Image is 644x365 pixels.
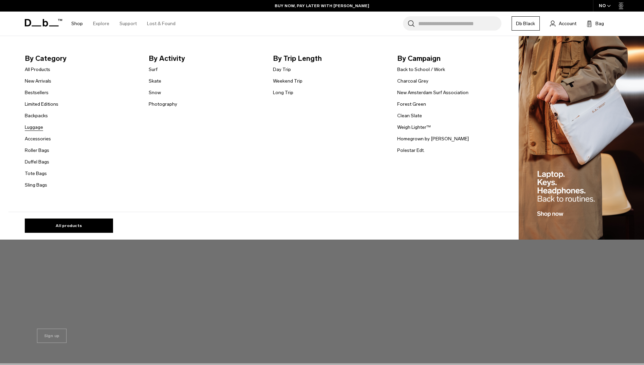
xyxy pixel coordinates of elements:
a: Homegrown by [PERSON_NAME] [397,135,469,142]
a: All Products [25,66,50,73]
nav: Main Navigation [66,12,181,36]
a: New Arrivals [25,77,51,85]
a: Luggage [25,124,43,131]
a: Support [119,12,137,36]
span: By Campaign [397,53,511,64]
a: Charcoal Grey [397,77,428,85]
a: Accessories [25,135,51,142]
span: By Trip Length [273,53,386,64]
span: Account [559,20,576,27]
span: By Activity [149,53,262,64]
a: Weekend Trip [273,77,302,85]
a: Explore [93,12,109,36]
a: Tote Bags [25,170,47,177]
a: Day Trip [273,66,291,73]
a: Back to School / Work [397,66,445,73]
a: Account [550,19,576,28]
a: Lost & Found [147,12,176,36]
a: Roller Bags [25,147,49,154]
a: Clean Slate [397,112,422,119]
a: Bestsellers [25,89,49,96]
a: BUY NOW, PAY LATER WITH [PERSON_NAME] [275,3,369,9]
a: Shop [71,12,83,36]
a: New Amsterdam Surf Association [397,89,468,96]
a: All products [25,219,113,233]
a: Long Trip [273,89,293,96]
a: Db Black [512,16,540,31]
a: Polestar Edt. [397,147,425,154]
a: Limited Editions [25,101,58,108]
img: Db [519,36,644,240]
a: Surf [149,66,158,73]
a: Weigh Lighter™ [397,124,431,131]
span: By Category [25,53,138,64]
button: Bag [587,19,604,28]
span: Bag [595,20,604,27]
a: Photography [149,101,177,108]
a: Duffel Bags [25,158,49,166]
a: Snow [149,89,161,96]
a: Forest Green [397,101,426,108]
a: Skate [149,77,161,85]
a: Backpacks [25,112,48,119]
a: Sling Bags [25,181,47,189]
